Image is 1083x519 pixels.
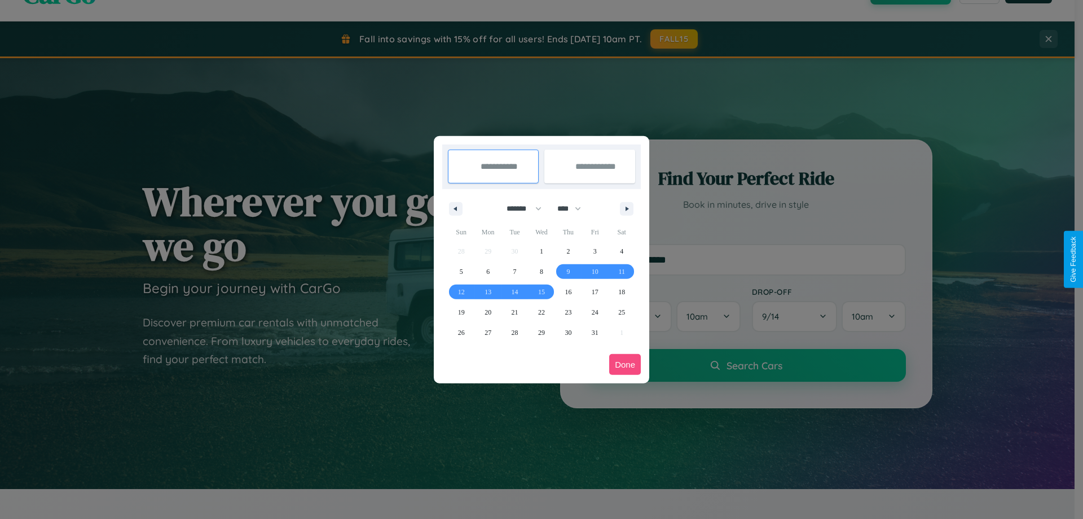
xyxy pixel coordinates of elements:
[513,261,517,282] span: 7
[555,261,582,282] button: 9
[582,282,608,302] button: 17
[486,261,490,282] span: 6
[528,241,554,261] button: 1
[582,322,608,343] button: 31
[501,302,528,322] button: 21
[538,302,545,322] span: 22
[565,302,571,322] span: 23
[474,261,501,282] button: 6
[448,322,474,343] button: 26
[592,302,598,322] span: 24
[618,261,625,282] span: 11
[501,322,528,343] button: 28
[485,322,491,343] span: 27
[555,223,582,241] span: Thu
[458,302,465,322] span: 19
[609,302,635,322] button: 25
[458,282,465,302] span: 12
[540,261,543,282] span: 8
[485,282,491,302] span: 13
[512,302,518,322] span: 21
[501,223,528,241] span: Tue
[528,322,554,343] button: 29
[618,302,625,322] span: 25
[592,282,598,302] span: 17
[538,322,545,343] span: 29
[474,322,501,343] button: 27
[555,322,582,343] button: 30
[566,241,570,261] span: 2
[448,282,474,302] button: 12
[1069,237,1077,282] div: Give Feedback
[593,241,597,261] span: 3
[512,322,518,343] span: 28
[555,241,582,261] button: 2
[582,241,608,261] button: 3
[485,302,491,322] span: 20
[528,302,554,322] button: 22
[474,282,501,302] button: 13
[566,261,570,282] span: 9
[474,223,501,241] span: Mon
[448,261,474,282] button: 5
[609,223,635,241] span: Sat
[448,223,474,241] span: Sun
[474,302,501,322] button: 20
[620,241,623,261] span: 4
[528,223,554,241] span: Wed
[501,282,528,302] button: 14
[609,241,635,261] button: 4
[528,261,554,282] button: 8
[501,261,528,282] button: 7
[512,282,518,302] span: 14
[540,241,543,261] span: 1
[582,261,608,282] button: 10
[565,322,571,343] span: 30
[592,322,598,343] span: 31
[618,282,625,302] span: 18
[555,282,582,302] button: 16
[538,282,545,302] span: 15
[609,282,635,302] button: 18
[565,282,571,302] span: 16
[582,302,608,322] button: 24
[609,354,641,375] button: Done
[609,261,635,282] button: 11
[458,322,465,343] span: 26
[448,302,474,322] button: 19
[592,261,598,282] span: 10
[460,261,463,282] span: 5
[528,282,554,302] button: 15
[582,223,608,241] span: Fri
[555,302,582,322] button: 23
